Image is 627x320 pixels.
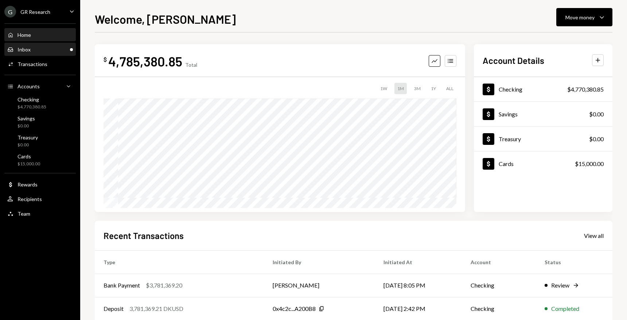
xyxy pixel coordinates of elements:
[20,9,50,15] div: GR Research
[17,153,40,159] div: Cards
[377,83,390,94] div: 1W
[17,211,30,217] div: Team
[565,14,595,21] div: Move money
[551,304,579,313] div: Completed
[4,207,76,220] a: Team
[104,281,140,290] div: Bank Payment
[499,135,521,142] div: Treasury
[584,232,604,239] div: View all
[483,54,544,66] h2: Account Details
[462,250,536,274] th: Account
[129,304,183,313] div: 3,781,369.21 DKUSD
[104,230,184,242] h2: Recent Transactions
[584,231,604,239] a: View all
[428,83,439,94] div: 1Y
[474,127,612,151] a: Treasury$0.00
[589,135,604,143] div: $0.00
[273,304,316,313] div: 0x4c2c...A200B8
[4,178,76,191] a: Rewards
[4,80,76,93] a: Accounts
[551,281,569,290] div: Review
[4,43,76,56] a: Inbox
[4,94,76,112] a: Checking$4,770,380.85
[264,274,375,297] td: [PERSON_NAME]
[411,83,424,94] div: 3M
[4,132,76,150] a: Treasury$0.00
[567,85,604,94] div: $4,770,380.85
[375,274,462,297] td: [DATE] 8:05 PM
[95,250,264,274] th: Type
[95,12,236,26] h1: Welcome, [PERSON_NAME]
[17,134,38,140] div: Treasury
[474,151,612,176] a: Cards$15,000.00
[375,250,462,274] th: Initiated At
[146,281,182,290] div: $3,781,369.20
[4,151,76,169] a: Cards$15,000.00
[499,86,522,93] div: Checking
[17,61,47,67] div: Transactions
[499,111,518,117] div: Savings
[185,62,197,68] div: Total
[104,304,124,313] div: Deposit
[394,83,407,94] div: 1M
[4,28,76,41] a: Home
[17,123,35,129] div: $0.00
[17,32,31,38] div: Home
[474,77,612,101] a: Checking$4,770,380.85
[17,115,35,122] div: Savings
[108,53,182,69] div: 4,785,380.85
[17,196,42,202] div: Recipients
[499,160,514,167] div: Cards
[4,113,76,131] a: Savings$0.00
[589,110,604,119] div: $0.00
[536,250,612,274] th: Status
[443,83,456,94] div: ALL
[17,104,46,110] div: $4,770,380.85
[4,192,76,205] a: Recipients
[104,56,107,63] div: $
[4,57,76,70] a: Transactions
[462,274,536,297] td: Checking
[4,6,16,18] div: G
[474,102,612,126] a: Savings$0.00
[17,83,40,89] div: Accounts
[264,250,375,274] th: Initiated By
[575,159,604,168] div: $15,000.00
[17,161,40,167] div: $15,000.00
[17,96,46,103] div: Checking
[556,8,612,26] button: Move money
[17,142,38,148] div: $0.00
[17,181,38,188] div: Rewards
[17,46,31,53] div: Inbox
